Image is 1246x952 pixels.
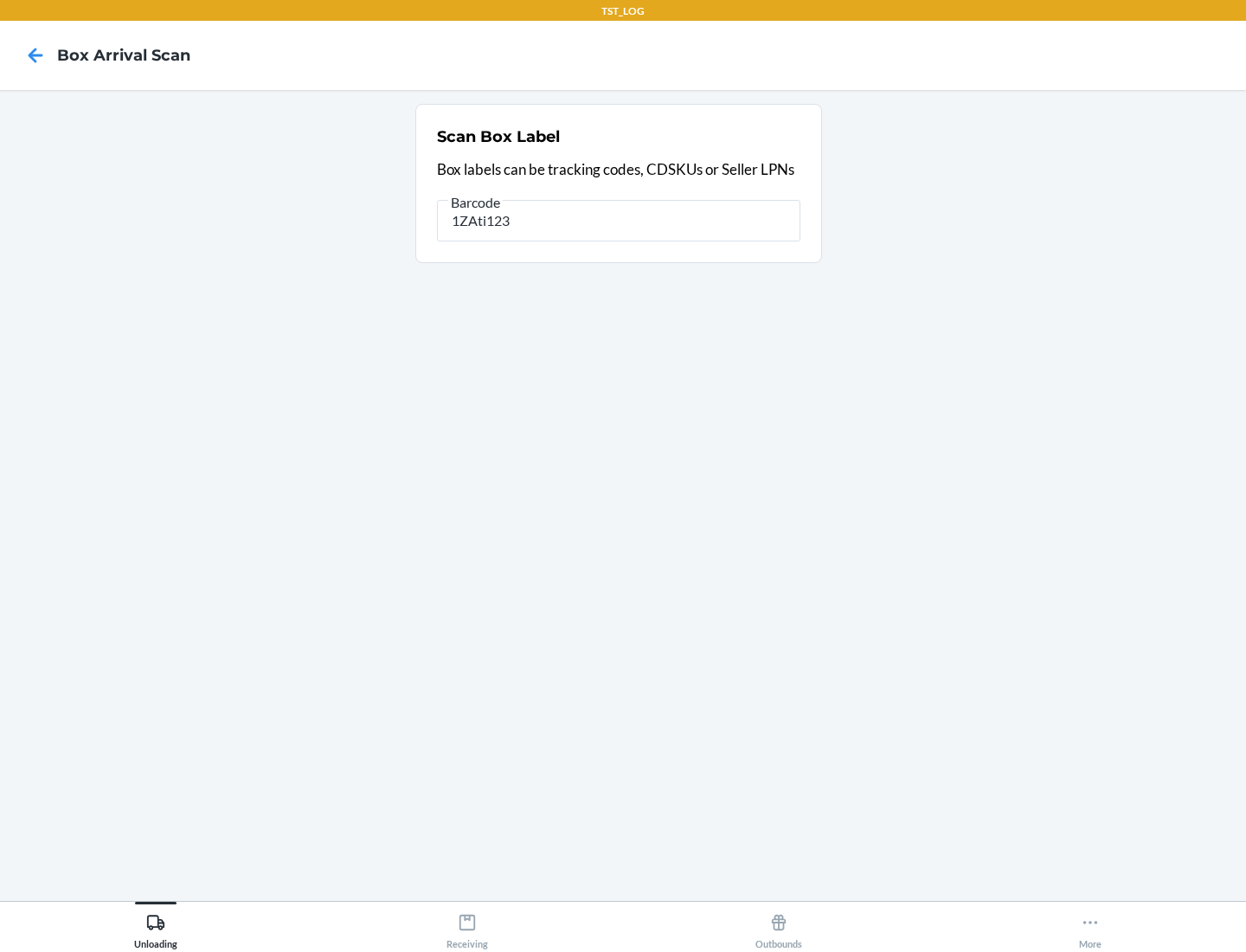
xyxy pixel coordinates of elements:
[134,906,177,949] div: Unloading
[623,902,934,949] button: Outbounds
[934,902,1246,949] button: More
[755,906,802,949] div: Outbounds
[57,44,190,67] h4: Box Arrival Scan
[448,194,503,211] span: Barcode
[437,158,800,181] p: Box labels can be tracking codes, CDSKUs or Seller LPNs
[1079,906,1101,949] div: More
[601,3,645,19] p: TST_LOG
[446,906,488,949] div: Receiving
[311,902,623,949] button: Receiving
[437,125,560,148] h2: Scan Box Label
[437,200,800,241] input: Barcode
